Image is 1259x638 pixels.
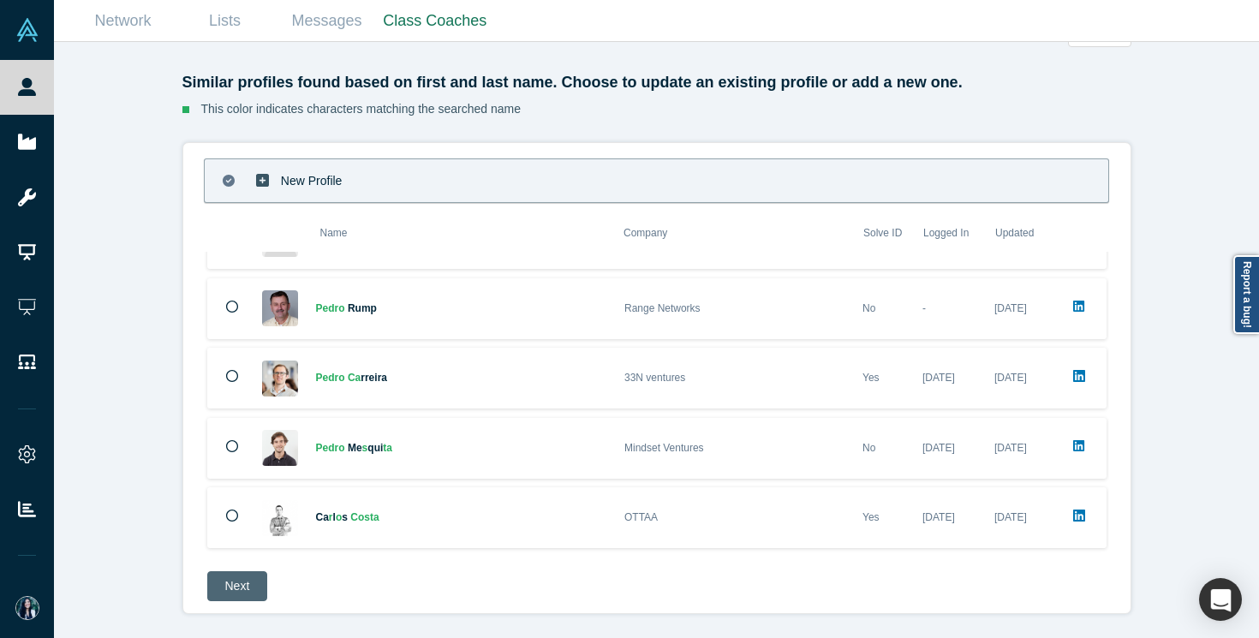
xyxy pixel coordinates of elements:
[335,442,339,454] span: r
[316,302,377,314] a: PedroRump
[174,1,276,41] a: Lists
[338,442,344,454] span: o
[862,511,880,523] span: Yes
[336,511,342,523] span: o
[862,372,880,384] span: Yes
[994,511,1027,523] span: [DATE]
[355,372,361,384] span: a
[356,442,362,454] span: e
[624,302,701,314] span: Range Networks
[323,302,329,314] span: e
[15,596,39,620] img: Danielle Vivo's Account
[262,361,298,397] img: Pedro Carreira's Profile Image
[316,442,393,454] a: PedroMesquita
[316,511,379,523] a: CarlosCosta
[328,372,334,384] span: d
[624,372,685,384] span: 33N ventures
[350,511,358,523] span: C
[335,372,339,384] span: r
[374,372,377,384] span: i
[316,511,324,523] span: C
[994,372,1027,384] span: [DATE]
[378,372,382,384] span: r
[338,302,344,314] span: o
[922,442,955,454] span: [DATE]
[328,442,334,454] span: d
[862,302,875,314] span: No
[323,442,329,454] span: e
[994,442,1027,454] span: [DATE]
[262,430,298,466] img: Pedro Mesquita's Profile Image
[1233,255,1259,334] a: Report a bug!
[624,511,658,523] span: OTTAA
[365,372,369,384] span: r
[369,372,375,384] span: e
[358,511,364,523] span: o
[383,442,386,454] span: t
[316,372,323,384] span: P
[207,571,268,601] button: Next
[361,372,365,384] span: r
[328,302,334,314] span: d
[329,511,333,523] span: r
[342,511,348,523] span: s
[323,511,329,523] span: a
[335,302,339,314] span: r
[923,227,969,239] span: Logged In
[316,372,388,384] a: PedroCarreira
[333,511,336,523] span: l
[381,372,387,384] span: a
[386,442,392,454] span: a
[922,302,926,314] span: -
[262,290,298,326] img: Pedro Rump's Profile Image
[348,302,355,314] span: R
[364,511,370,523] span: s
[374,442,380,454] span: u
[995,227,1034,239] span: Updated
[320,227,348,239] span: Name
[338,372,344,384] span: o
[371,302,377,314] span: p
[316,442,323,454] span: P
[362,442,368,454] span: s
[323,372,329,384] span: e
[15,18,39,42] img: Alchemist Vault Logo
[380,442,383,454] span: i
[355,302,361,314] span: u
[316,302,323,314] span: P
[281,152,343,211] p: New Profile
[348,442,356,454] span: M
[361,302,371,314] span: m
[262,500,298,536] img: Carlos Costa's Profile Image
[624,442,704,454] span: Mindset Ventures
[276,1,378,41] a: Messages
[367,442,373,454] span: q
[373,511,379,523] span: a
[994,302,1027,314] span: [DATE]
[624,227,667,239] span: Company
[862,442,875,454] span: No
[370,511,373,523] span: t
[348,372,355,384] span: C
[863,227,902,239] span: Solve ID
[72,1,174,41] a: Network
[922,511,955,523] span: [DATE]
[182,74,963,91] b: Similar profiles found based on first and last name. Choose to update an existing profile or add ...
[378,1,492,41] a: Class Coaches
[201,100,522,118] p: This color indicates characters matching the searched name
[922,372,955,384] span: [DATE]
